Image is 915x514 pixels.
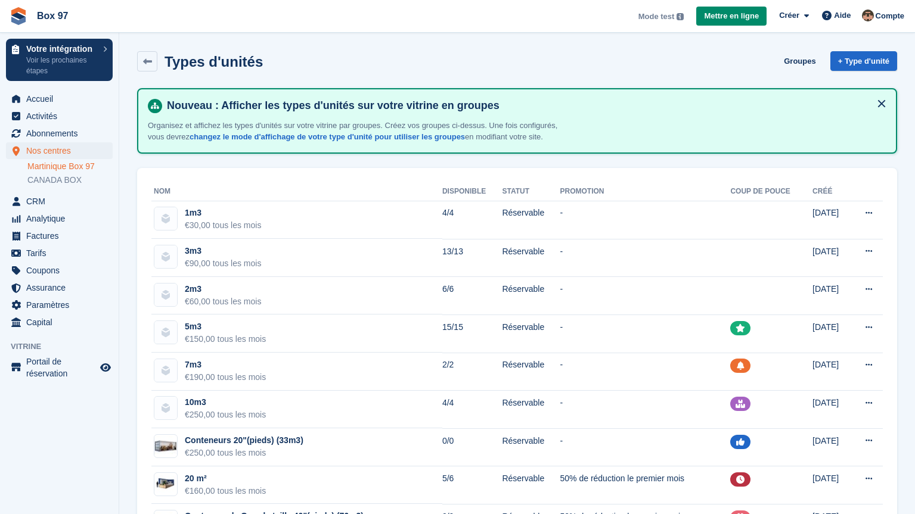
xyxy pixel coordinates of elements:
[26,45,97,53] p: Votre intégration
[638,11,675,23] span: Mode test
[185,333,266,345] div: €150,00 tous les mois
[26,108,98,124] span: Activités
[560,353,731,391] td: -
[812,182,848,201] th: Créé
[502,239,560,277] td: Réservable
[185,219,261,232] div: €30,00 tous les mois
[442,239,503,277] td: 13/13
[779,10,799,21] span: Créer
[502,466,560,504] td: Réservable
[26,210,98,227] span: Analytique
[26,356,98,379] span: Portail de réservation
[442,353,503,391] td: 2/2
[185,245,261,257] div: 3m3
[185,283,261,295] div: 2m3
[442,201,503,239] td: 4/4
[26,297,98,313] span: Paramètres
[779,51,820,71] a: Groupes
[6,108,113,124] a: menu
[6,39,113,81] a: Votre intégration Voir les prochaines étapes
[185,485,266,497] div: €160,00 tous les mois
[185,320,266,333] div: 5m3
[6,356,113,379] a: menu
[26,228,98,244] span: Factures
[185,371,266,384] div: €190,00 tous les mois
[154,475,177,493] img: 20.jpg
[502,201,560,239] td: Réservable
[11,341,119,353] span: Vitrine
[154,436,177,456] img: IMG_4341-fi35875081x510.jpeg
[502,314,560,353] td: Réservable
[442,428,503,466] td: 0/0
[876,10,904,22] span: Compte
[151,182,442,201] th: Nom
[185,396,266,409] div: 10m3
[190,132,465,141] a: changez le mode d'affichage de votre type d'unité pour utiliser les groupes
[27,161,113,172] a: Martinique Box 97
[6,297,113,313] a: menu
[862,10,874,21] img: Kévin CHAUVET
[26,262,98,279] span: Coupons
[442,314,503,353] td: 15/15
[6,125,113,142] a: menu
[154,359,177,382] img: blank-unit-type-icon-ffbac7b88ba66c5e286b0e438baccc4b9c83835d4c34f86887a83fc20ec27e7b.svg
[26,279,98,296] span: Assurance
[165,54,263,70] h2: Types d'unités
[6,91,113,107] a: menu
[560,428,731,466] td: -
[560,391,731,429] td: -
[26,125,98,142] span: Abonnements
[26,91,98,107] span: Accueil
[560,466,731,504] td: 50% de réduction le premier mois
[154,284,177,306] img: blank-unit-type-icon-ffbac7b88ba66c5e286b0e438baccc4b9c83835d4c34f86887a83fc20ec27e7b.svg
[812,239,848,277] td: [DATE]
[812,353,848,391] td: [DATE]
[185,434,303,447] div: Conteneurs 20"(pieds) (33m3)
[704,10,759,22] span: Mettre en ligne
[185,207,261,219] div: 1m3
[185,472,266,485] div: 20 m²
[560,277,731,315] td: -
[185,257,261,270] div: €90,00 tous les mois
[154,321,177,344] img: blank-unit-type-icon-ffbac7b88ba66c5e286b0e438baccc4b9c83835d4c34f86887a83fc20ec27e7b.svg
[812,466,848,504] td: [DATE]
[560,201,731,239] td: -
[154,245,177,268] img: blank-unit-type-icon-ffbac7b88ba66c5e286b0e438baccc4b9c83835d4c34f86887a83fc20ec27e7b.svg
[185,409,266,421] div: €250,00 tous les mois
[148,120,565,143] p: Organisez et affichez les types d'unités sur votre vitrine par groupes. Créez vos groupes ci-dess...
[442,466,503,504] td: 5/6
[442,391,503,429] td: 4/4
[32,6,73,26] a: Box 97
[26,55,97,76] p: Voir les prochaines étapes
[10,7,27,25] img: stora-icon-8386f47178a22dfd0bd8f6a31ec36ba5ce8667c1dd55bd0f319d3a0aa187defe.svg
[502,277,560,315] td: Réservable
[560,314,731,353] td: -
[6,279,113,296] a: menu
[834,10,851,21] span: Aide
[442,182,503,201] th: Disponible
[162,99,886,113] h4: Nouveau : Afficher les types d'unités sur votre vitrine en groupes
[6,142,113,159] a: menu
[26,193,98,210] span: CRM
[502,391,560,429] td: Réservable
[502,182,560,201] th: Statut
[185,447,303,459] div: €250,00 tous les mois
[812,391,848,429] td: [DATE]
[812,277,848,315] td: [DATE]
[502,428,560,466] td: Réservable
[830,51,897,71] a: + Type d'unité
[502,353,560,391] td: Réservable
[6,262,113,279] a: menu
[154,397,177,419] img: blank-unit-type-icon-ffbac7b88ba66c5e286b0e438baccc4b9c83835d4c34f86887a83fc20ec27e7b.svg
[26,142,98,159] span: Nos centres
[696,7,767,26] a: Mettre en ligne
[185,359,266,371] div: 7m3
[730,182,812,201] th: Coup de pouce
[6,210,113,227] a: menu
[812,201,848,239] td: [DATE]
[185,295,261,308] div: €60,00 tous les mois
[6,314,113,331] a: menu
[560,239,731,277] td: -
[26,245,98,261] span: Tarifs
[26,314,98,331] span: Capital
